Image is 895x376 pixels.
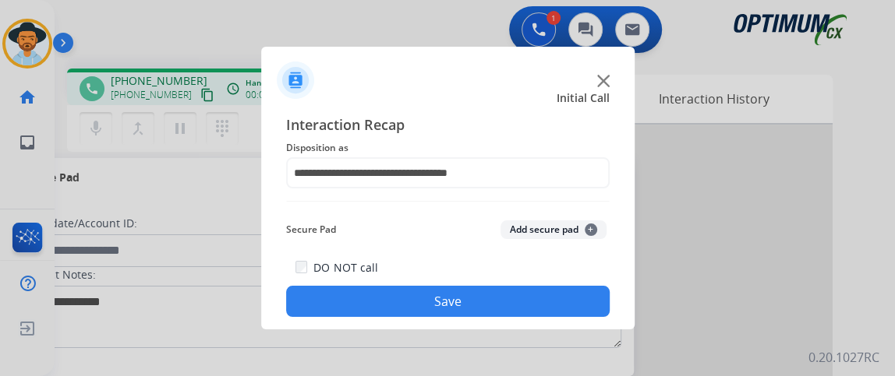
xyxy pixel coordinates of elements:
button: Save [286,286,610,317]
button: Add secure pad+ [501,220,607,239]
label: DO NOT call [313,260,377,276]
span: + [585,223,597,236]
p: 0.20.1027RC [808,348,879,367]
img: contactIcon [277,61,314,99]
span: Interaction Recap [286,114,610,139]
span: Disposition as [286,139,610,157]
span: Secure Pad [286,220,336,239]
span: Initial Call [557,90,610,106]
img: contact-recap-line.svg [286,201,610,202]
